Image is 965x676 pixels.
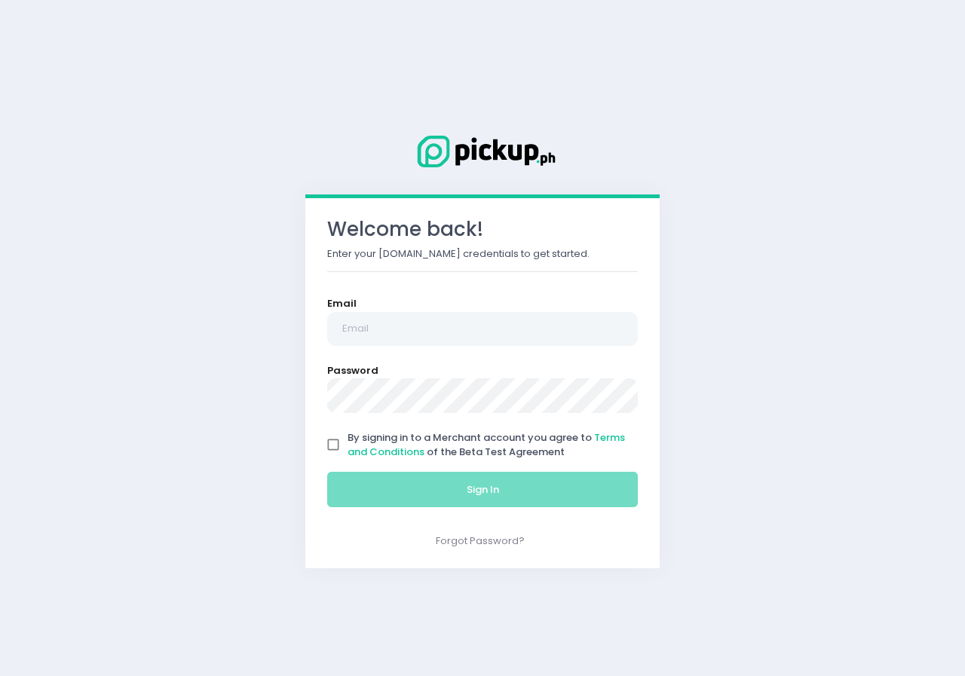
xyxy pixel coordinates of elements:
[327,218,638,241] h3: Welcome back!
[327,363,378,378] label: Password
[327,296,357,311] label: Email
[348,430,625,460] span: By signing in to a Merchant account you agree to of the Beta Test Agreement
[327,246,638,262] p: Enter your [DOMAIN_NAME] credentials to get started.
[407,133,558,170] img: Logo
[436,534,525,548] a: Forgot Password?
[467,482,499,497] span: Sign In
[327,472,638,508] button: Sign In
[348,430,625,460] a: Terms and Conditions
[327,312,638,347] input: Email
